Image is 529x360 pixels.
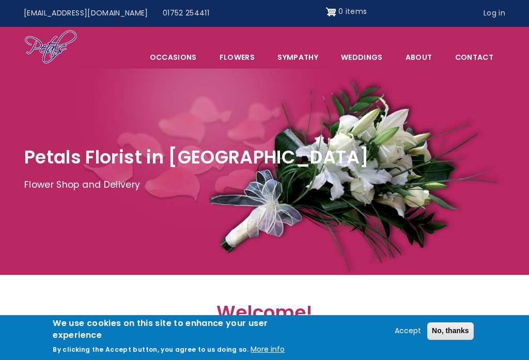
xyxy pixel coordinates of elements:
button: Accept [391,325,425,337]
a: About [395,46,443,68]
span: 0 items [338,6,367,17]
span: Weddings [330,46,394,68]
span: Petals Florist in [GEOGRAPHIC_DATA] [24,144,369,170]
p: By clicking the Accept button, you agree to us doing so. [53,345,248,354]
a: [EMAIL_ADDRESS][DOMAIN_NAME] [17,4,155,23]
a: Flowers [209,46,266,68]
span: Occasions [139,46,208,68]
p: Flower Shop and Delivery [24,177,505,193]
button: No, thanks [427,322,474,340]
h2: We use cookies on this site to enhance your user experience [53,318,307,341]
img: Shopping cart [326,4,336,20]
a: 01752 254411 [155,4,216,23]
img: Home [24,29,77,66]
a: Contact [444,46,504,68]
a: Log in [476,4,512,23]
button: More info [251,343,285,356]
h2: Welcome! [40,302,489,329]
a: Sympathy [267,46,329,68]
a: Shopping cart 0 items [326,4,367,20]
